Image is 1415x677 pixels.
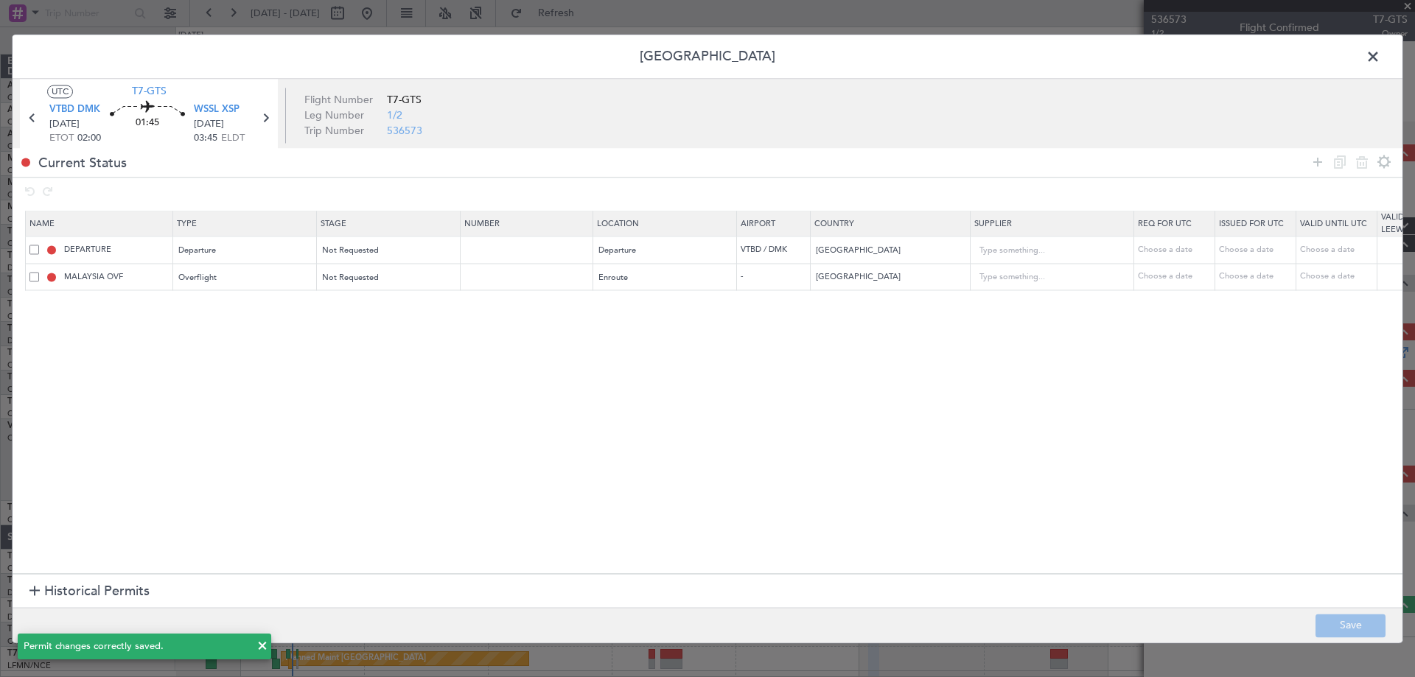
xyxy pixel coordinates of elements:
header: [GEOGRAPHIC_DATA] [13,35,1402,79]
div: Choose a date [1300,271,1377,284]
div: Choose a date [1219,271,1296,284]
span: Req For Utc [1138,218,1192,229]
div: Permit changes correctly saved. [24,639,249,654]
div: Choose a date [1300,244,1377,256]
div: Choose a date [1138,244,1215,256]
div: Choose a date [1138,271,1215,284]
span: Issued For Utc [1219,218,1284,229]
span: Valid Until Utc [1300,218,1367,229]
div: Choose a date [1219,244,1296,256]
